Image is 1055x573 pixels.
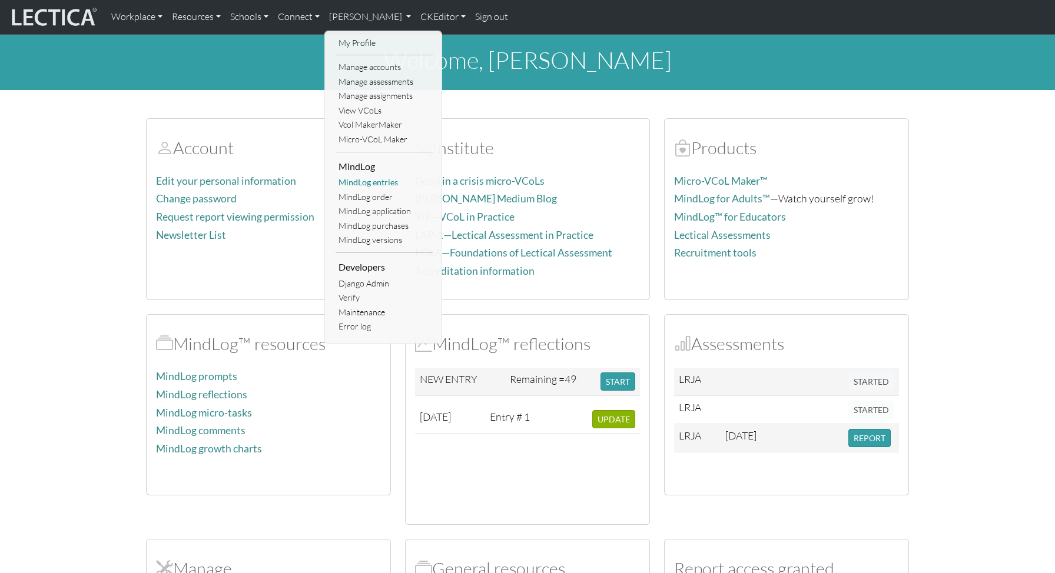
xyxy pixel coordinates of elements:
[336,258,433,276] li: Developers
[415,334,640,354] h2: MindLog™ reflections
[9,6,97,28] img: lecticalive
[601,372,635,391] button: START
[420,410,451,423] span: [DATE]
[336,60,433,75] a: Manage accounts
[336,75,433,89] a: Manage assessments
[225,5,273,29] a: Schools
[107,5,167,29] a: Workplace
[415,229,593,241] a: LAP-1—Lectical Assessment in Practice
[674,211,786,223] a: MindLog™ for Educators
[336,219,433,234] a: MindLog purchases
[674,190,899,207] p: —Watch yourself grow!
[336,305,433,320] a: Maintenance
[674,137,691,158] span: Products
[416,5,470,29] a: CKEditor
[505,368,596,396] td: Remaining =
[336,157,433,176] li: MindLog
[565,372,576,385] span: 49
[156,442,262,455] a: MindLog growth charts
[485,405,538,434] td: Entry # 1
[336,104,433,118] a: View VCoLs
[674,424,721,452] td: LRJA
[336,118,433,132] a: Vcol MakerMaker
[156,388,247,401] a: MindLog reflections
[156,229,226,241] a: Newsletter List
[674,175,768,187] a: Micro-VCoL Maker™
[674,229,771,241] a: Lectical Assessments
[725,429,757,442] span: [DATE]
[156,407,252,419] a: MindLog micro-tasks
[156,334,381,354] h2: MindLog™ resources
[848,429,891,447] button: REPORT
[336,190,433,205] a: MindLog order
[674,192,770,205] a: MindLog for Adults™
[156,137,173,158] span: Account
[415,211,515,223] a: ViP—VCoL in Practice
[156,192,237,205] a: Change password
[167,5,225,29] a: Resources
[674,368,721,396] td: LRJA
[336,204,433,219] a: MindLog application
[598,414,630,424] span: UPDATE
[156,211,314,223] a: Request report viewing permission
[336,36,433,51] a: My Profile
[336,276,433,291] a: Django Admin
[156,370,237,382] a: MindLog prompts
[156,138,381,158] h2: Account
[336,132,433,147] a: Micro-VCoL Maker
[156,175,296,187] a: Edit your personal information
[470,5,513,29] a: Sign out
[674,396,721,424] td: LRJA
[415,246,612,259] a: FOLA—Foundations of Lectical Assessment
[324,5,416,29] a: [PERSON_NAME]
[273,5,324,29] a: Connect
[415,192,557,205] a: [PERSON_NAME] Medium Blog
[415,265,535,277] a: Accreditation information
[336,89,433,104] a: Manage assignments
[674,333,691,354] span: Assessments
[674,246,757,259] a: Recruitment tools
[336,291,433,305] a: Verify
[592,410,635,428] button: UPDATE
[156,333,173,354] span: MindLog™ resources
[415,175,545,187] a: Good in a crisis micro-VCoLs
[336,175,433,190] a: MindLog entries
[674,334,899,354] h2: Assessments
[415,368,505,396] td: NEW ENTRY
[336,233,433,248] a: MindLog versions
[674,138,899,158] h2: Products
[156,424,245,437] a: MindLog comments
[336,36,433,334] ul: [PERSON_NAME]
[415,138,640,158] h2: Institute
[336,319,433,334] a: Error log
